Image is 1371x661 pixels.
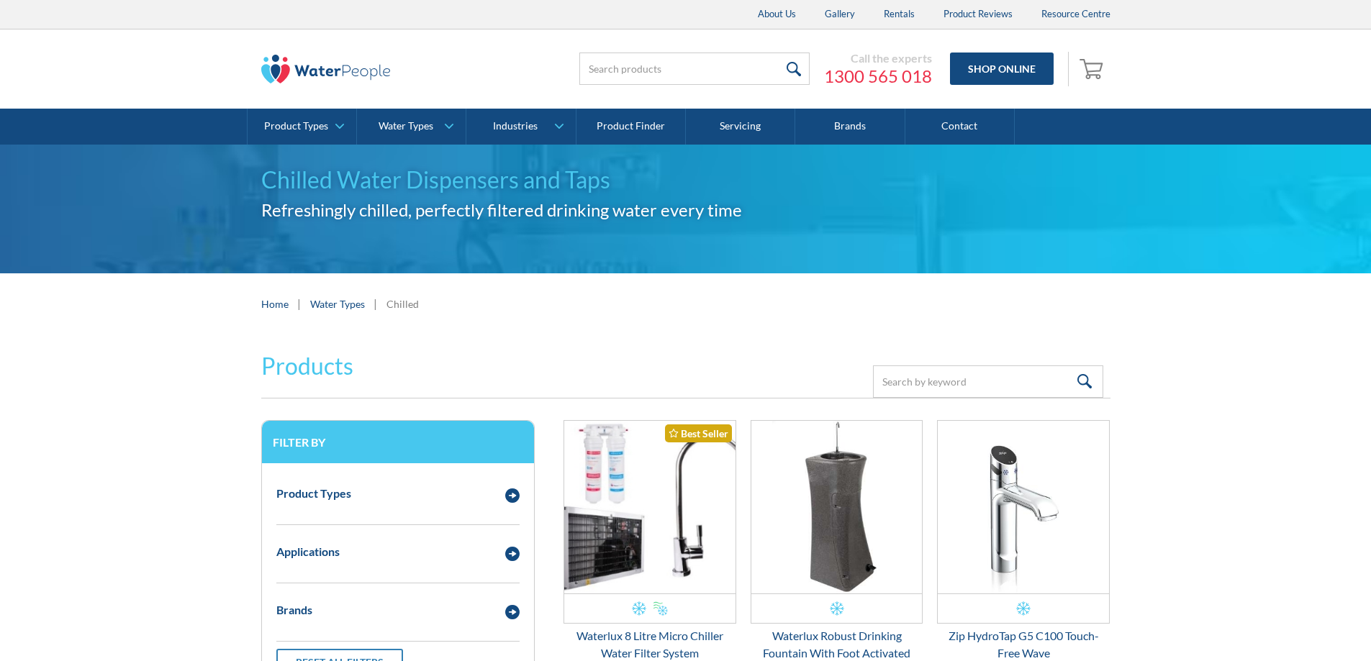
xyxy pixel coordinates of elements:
[248,109,356,145] a: Product Types
[824,65,932,87] a: 1300 565 018
[579,53,810,85] input: Search products
[466,109,575,145] a: Industries
[273,435,523,449] h3: Filter by
[276,543,340,560] div: Applications
[824,51,932,65] div: Call the experts
[261,296,289,311] a: Home
[310,296,365,311] a: Water Types
[296,295,303,312] div: |
[493,120,538,132] div: Industries
[905,109,1015,145] a: Contact
[686,109,795,145] a: Servicing
[357,109,466,145] a: Water Types
[372,295,379,312] div: |
[379,120,433,132] div: Water Types
[1076,52,1110,86] a: Open empty cart
[576,109,686,145] a: Product Finder
[751,421,923,593] img: Waterlux Robust Drinking Fountain With Foot Activated Glass Filler
[950,53,1054,85] a: Shop Online
[276,485,351,502] div: Product Types
[261,55,391,83] img: The Water People
[873,365,1103,398] input: Search by keyword
[386,296,419,311] div: Chilled
[1080,57,1107,80] img: shopping cart
[276,601,312,619] div: Brands
[261,163,1110,197] h1: Chilled Water Dispensers and Taps
[261,349,353,383] h2: Products
[795,109,905,145] a: Brands
[564,421,736,593] img: Waterlux 8 Litre Micro Chiller Water Filter System
[264,120,328,132] div: Product Types
[665,424,732,442] div: Best Seller
[938,421,1109,593] img: Zip HydroTap G5 C100 Touch-Free Wave
[261,197,1110,223] h2: Refreshingly chilled, perfectly filtered drinking water every time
